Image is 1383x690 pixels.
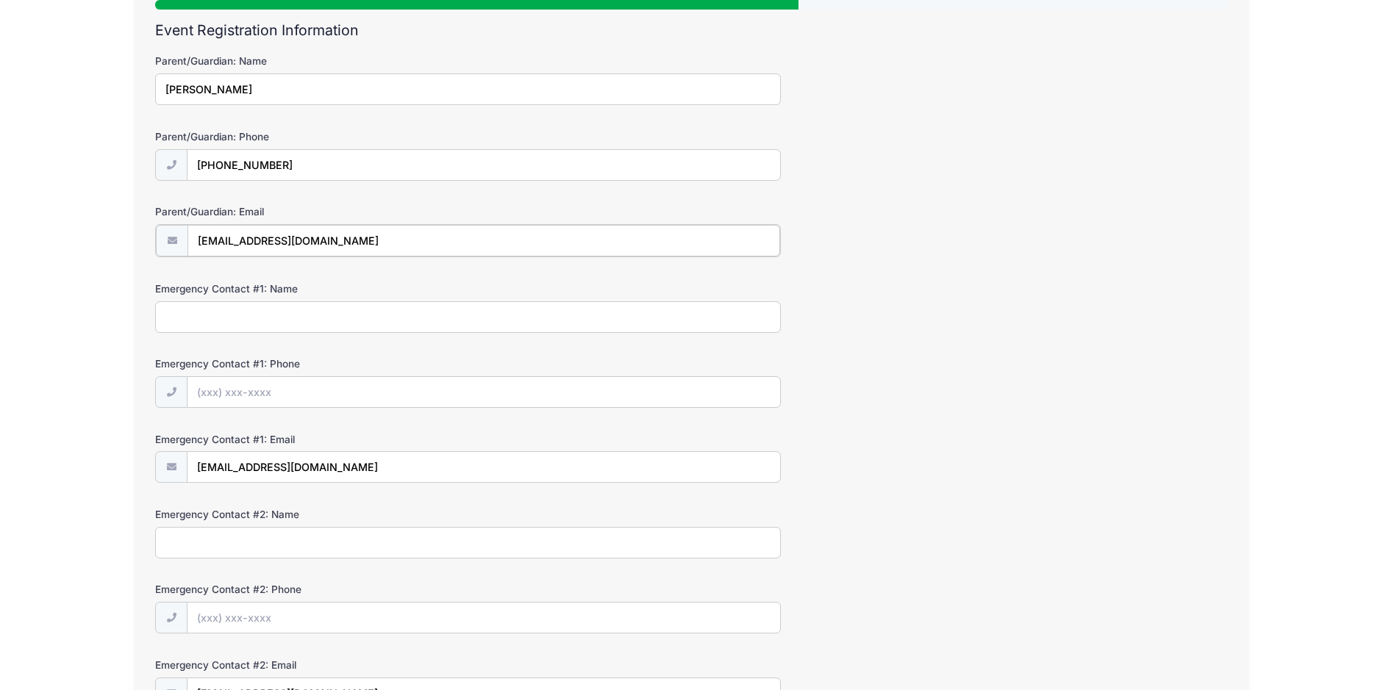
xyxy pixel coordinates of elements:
label: Emergency Contact #1: Email [155,432,512,447]
input: email@email.com [187,225,780,256]
label: Emergency Contact #2: Email [155,658,512,672]
label: Emergency Contact #1: Name [155,281,512,296]
input: (xxx) xxx-xxxx [187,376,781,408]
input: email@email.com [187,451,781,483]
label: Parent/Guardian: Phone [155,129,512,144]
label: Emergency Contact #1: Phone [155,356,512,371]
input: (xxx) xxx-xxxx [187,149,781,181]
input: (xxx) xxx-xxxx [187,602,781,633]
label: Parent/Guardian: Email [155,204,512,219]
label: Parent/Guardian: Name [155,54,512,68]
label: Emergency Contact #2: Phone [155,582,512,597]
h2: Event Registration Information [155,22,1228,39]
label: Emergency Contact #2: Name [155,507,512,522]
